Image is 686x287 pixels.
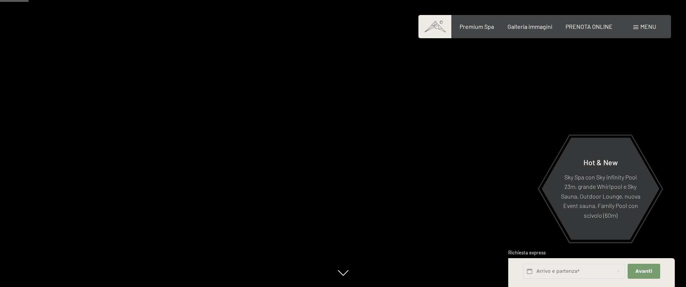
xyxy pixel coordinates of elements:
[640,23,656,30] span: Menu
[460,23,494,30] a: Premium Spa
[508,250,546,256] span: Richiesta express
[541,137,660,240] a: Hot & New Sky Spa con Sky infinity Pool 23m, grande Whirlpool e Sky Sauna, Outdoor Lounge, nuova ...
[628,264,660,279] button: Avanti
[583,157,618,166] span: Hot & New
[635,268,652,275] span: Avanti
[560,172,641,220] p: Sky Spa con Sky infinity Pool 23m, grande Whirlpool e Sky Sauna, Outdoor Lounge, nuova Event saun...
[507,23,552,30] a: Galleria immagini
[565,23,613,30] a: PRENOTA ONLINE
